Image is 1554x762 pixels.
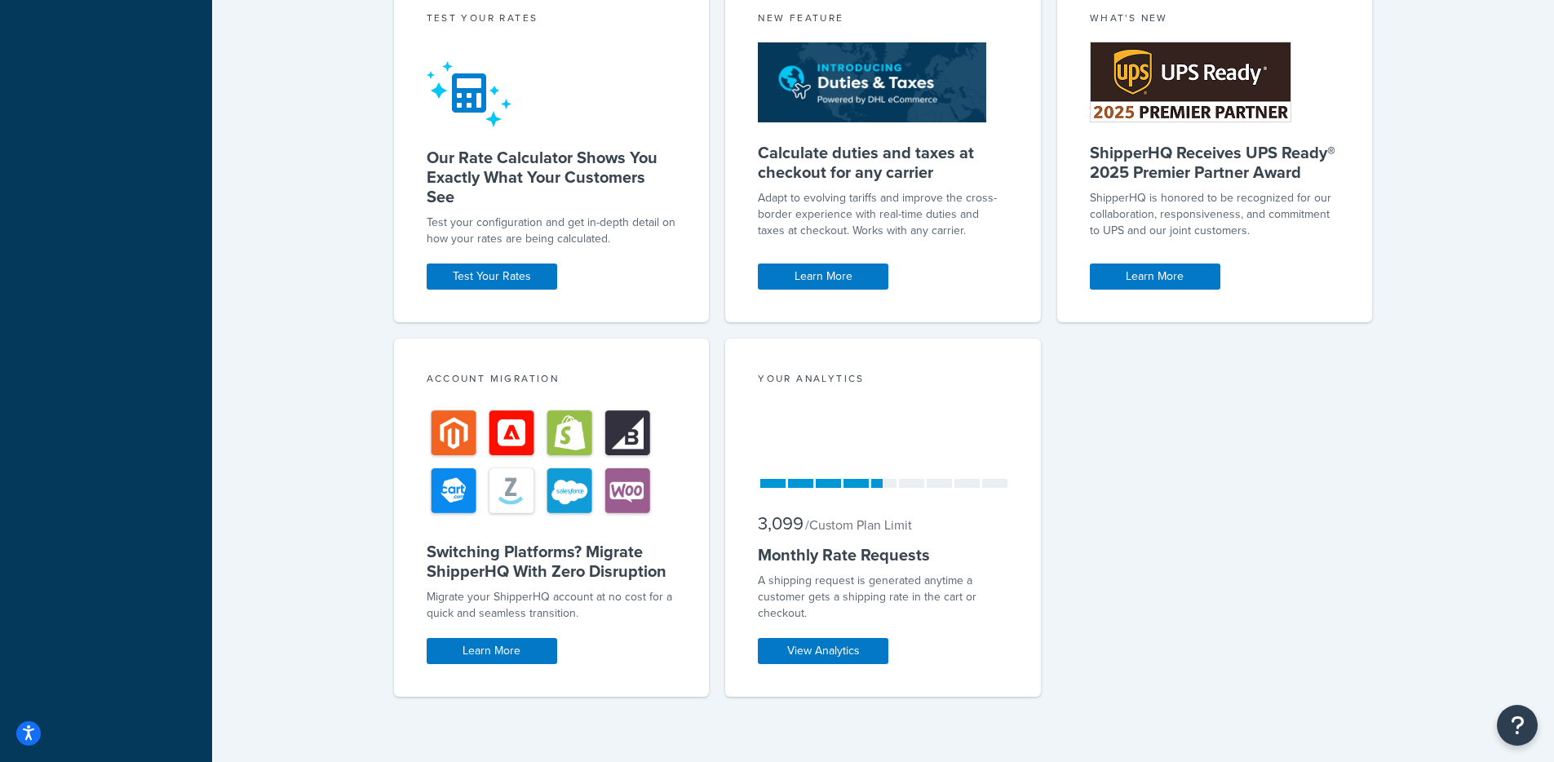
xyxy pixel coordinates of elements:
a: Learn More [758,264,888,290]
h5: Our Rate Calculator Shows You Exactly What Your Customers See [427,148,677,206]
div: Test your configuration and get in-depth detail on how your rates are being calculated. [427,215,677,247]
a: Learn More [1090,264,1220,290]
div: New Feature [758,11,1008,29]
a: View Analytics [758,638,888,664]
a: Test Your Rates [427,264,557,290]
span: 3,099 [758,510,804,537]
div: What's New [1090,11,1340,29]
p: ShipperHQ is honored to be recognized for our collaboration, responsiveness, and commitment to UP... [1090,190,1340,239]
div: Test your rates [427,11,677,29]
h5: Switching Platforms? Migrate ShipperHQ With Zero Disruption [427,542,677,581]
a: Learn More [427,638,557,664]
h5: ShipperHQ Receives UPS Ready® 2025 Premier Partner Award [1090,143,1340,182]
p: Adapt to evolving tariffs and improve the cross-border experience with real-time duties and taxes... [758,190,1008,239]
small: / Custom Plan Limit [805,516,912,534]
h5: Calculate duties and taxes at checkout for any carrier [758,143,1008,182]
h5: Monthly Rate Requests [758,545,1008,565]
div: Account Migration [427,371,677,390]
div: A shipping request is generated anytime a customer gets a shipping rate in the cart or checkout. [758,573,1008,622]
div: Migrate your ShipperHQ account at no cost for a quick and seamless transition. [427,589,677,622]
button: Open Resource Center [1497,705,1538,746]
div: Your Analytics [758,371,1008,390]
